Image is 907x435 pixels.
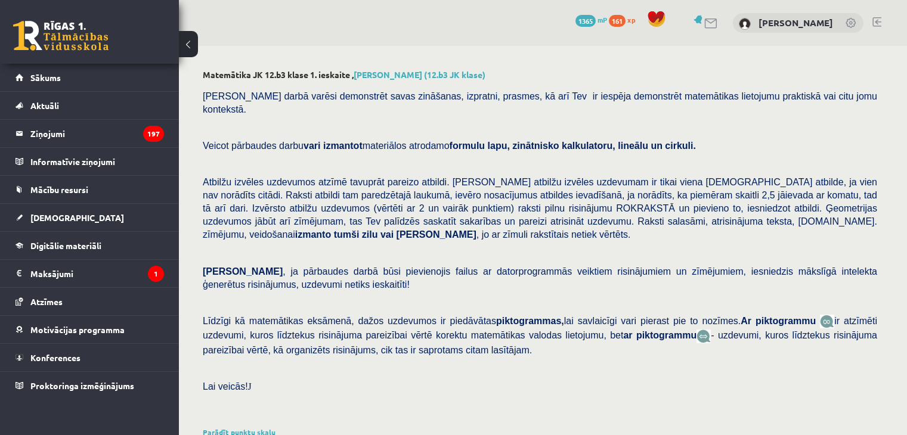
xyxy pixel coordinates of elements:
b: Ar piktogrammu [741,316,816,326]
a: Proktoringa izmēģinājums [16,372,164,399]
a: Informatīvie ziņojumi [16,148,164,175]
a: Rīgas 1. Tālmācības vidusskola [13,21,109,51]
span: 161 [609,15,626,27]
img: JfuEzvunn4EvwAAAAASUVORK5CYII= [820,315,834,328]
img: Edgars Plūksne-Strauss [739,18,751,30]
span: Mācību resursi [30,184,88,195]
span: [PERSON_NAME] darbā varēsi demonstrēt savas zināšanas, izpratni, prasmes, kā arī Tev ir iespēja d... [203,91,877,114]
a: Digitālie materiāli [16,232,164,259]
span: Līdzīgi kā matemātikas eksāmenā, dažos uzdevumos ir piedāvātas lai savlaicīgi vari pierast pie to... [203,316,820,326]
a: Aktuāli [16,92,164,119]
span: [DEMOGRAPHIC_DATA] [30,212,124,223]
b: izmanto [295,229,331,240]
b: piktogrammas, [496,316,564,326]
span: Motivācijas programma [30,324,125,335]
b: formulu lapu, zinātnisko kalkulatoru, lineālu un cirkuli. [450,141,696,151]
i: 197 [143,126,164,142]
a: Mācību resursi [16,176,164,203]
img: wKvN42sLe3LLwAAAABJRU5ErkJggg== [696,330,711,343]
span: Konferences [30,352,81,363]
span: xp [627,15,635,24]
a: 1365 mP [575,15,607,24]
a: Sākums [16,64,164,91]
a: Motivācijas programma [16,316,164,343]
b: vari izmantot [304,141,363,151]
span: Proktoringa izmēģinājums [30,380,134,391]
h2: Matemātika JK 12.b3 klase 1. ieskaite , [203,70,883,80]
legend: Maksājumi [30,260,164,287]
a: [PERSON_NAME] [759,17,833,29]
legend: Ziņojumi [30,120,164,147]
a: Atzīmes [16,288,164,315]
span: Sākums [30,72,61,83]
a: [PERSON_NAME] (12.b3 JK klase) [354,69,485,80]
i: 1 [148,266,164,282]
a: [DEMOGRAPHIC_DATA] [16,204,164,231]
a: Ziņojumi197 [16,120,164,147]
b: ar piktogrammu [623,330,696,340]
span: Digitālie materiāli [30,240,101,251]
a: Konferences [16,344,164,371]
span: 1365 [575,15,596,27]
span: - uzdevumi, kuros līdztekus risinājuma pareizībai vērtē, kā organizēts risinājums, cik tas ir sap... [203,330,877,355]
span: [PERSON_NAME] [203,266,283,276]
span: Atbilžu izvēles uzdevumos atzīmē tavuprāt pareizo atbildi. [PERSON_NAME] atbilžu izvēles uzdevuma... [203,177,877,240]
b: tumši zilu vai [PERSON_NAME] [334,229,476,240]
span: J [248,381,252,392]
span: Lai veicās! [203,381,248,392]
legend: Informatīvie ziņojumi [30,148,164,175]
span: mP [598,15,607,24]
span: Atzīmes [30,296,63,307]
a: 161 xp [609,15,641,24]
span: Aktuāli [30,100,59,111]
span: Veicot pārbaudes darbu materiālos atrodamo [203,141,696,151]
a: Maksājumi1 [16,260,164,287]
span: , ja pārbaudes darbā būsi pievienojis failus ar datorprogrammās veiktiem risinājumiem un zīmējumi... [203,266,877,290]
